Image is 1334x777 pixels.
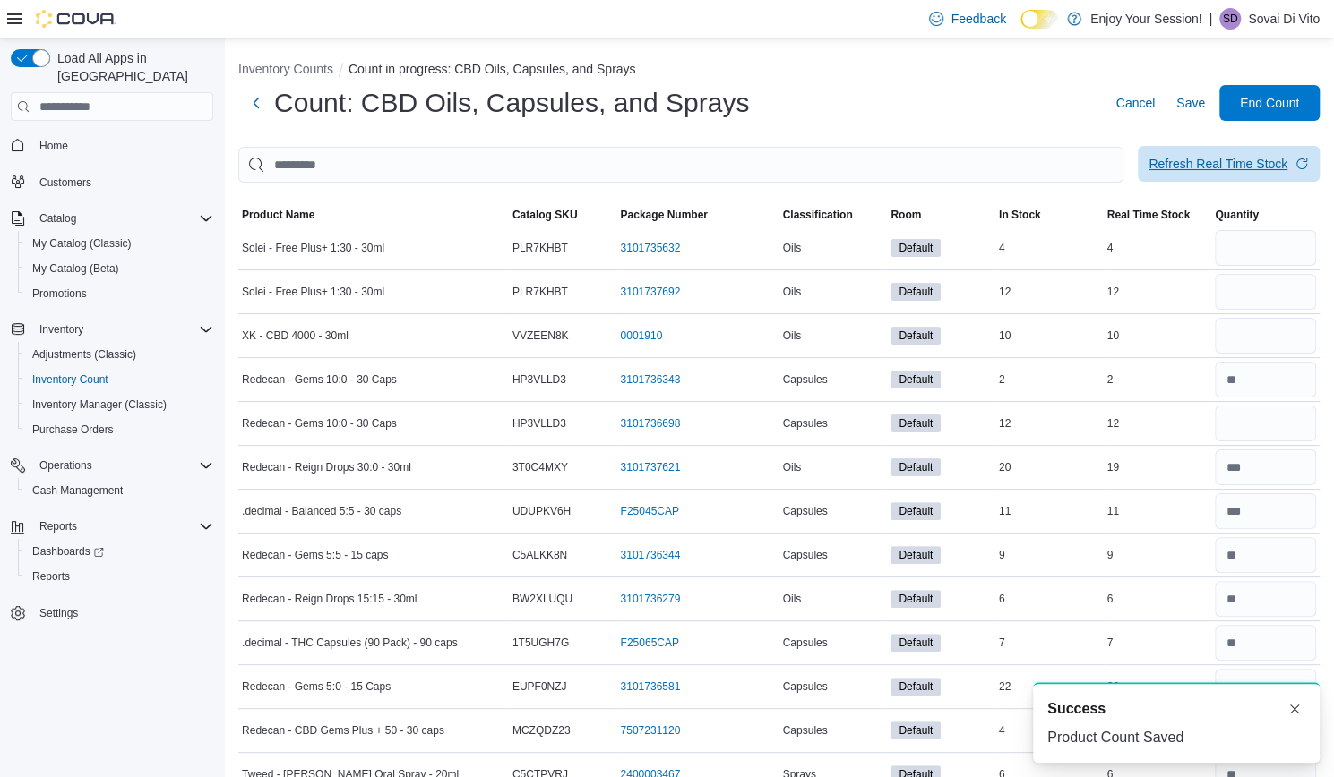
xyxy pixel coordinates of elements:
span: Default [899,591,933,607]
a: 7507231120 [620,723,680,738]
a: F25065CAP [620,636,678,650]
a: Dashboards [18,539,220,564]
span: XK - CBD 4000 - 30ml [242,329,349,343]
span: Default [899,371,933,388]
a: 3101736698 [620,416,680,431]
div: 2 [1104,369,1212,390]
span: PLR7KHBT [512,285,568,299]
span: MCZQDZ23 [512,723,571,738]
div: 10 [1104,325,1212,346]
a: Promotions [25,283,94,304]
span: My Catalog (Classic) [32,236,132,251]
span: Default [899,284,933,300]
span: Redecan - CBD Gems Plus + 50 - 30 caps [242,723,444,738]
span: Reports [25,566,213,587]
button: Inventory Count [18,367,220,392]
button: Refresh Real Time Stock [1138,146,1320,182]
div: 12 [1104,413,1212,434]
span: Save [1176,94,1205,112]
button: Customers [4,169,220,195]
span: Redecan - Gems 10:0 - 30 Caps [242,416,397,431]
span: Classification [782,208,852,222]
div: Refresh Real Time Stock [1149,155,1287,173]
a: F25045CAP [620,504,678,518]
button: Operations [32,455,99,476]
span: Capsules [782,416,827,431]
button: Inventory Counts [238,62,333,76]
span: EUPF0NZJ [512,679,567,694]
button: Operations [4,453,220,478]
span: My Catalog (Beta) [25,258,213,279]
span: Default [899,722,933,739]
span: HP3VLLD3 [512,416,566,431]
span: Redecan - Gems 10:0 - 30 Caps [242,372,397,387]
span: Cancel [1115,94,1155,112]
span: Solei - Free Plus+ 1:30 - 30ml [242,241,384,255]
span: Default [899,503,933,519]
a: Cash Management [25,480,130,501]
span: Default [891,327,941,345]
span: Default [899,547,933,563]
span: Dark Mode [1020,29,1021,30]
span: Real Time Stock [1107,208,1190,222]
a: Inventory Count [25,369,116,390]
div: Product Count Saved [1047,727,1305,748]
span: Customers [32,171,213,193]
span: Oils [782,329,801,343]
a: 3101737692 [620,285,680,299]
span: HP3VLLD3 [512,372,566,387]
span: Redecan - Gems 5:5 - 15 caps [242,548,388,562]
button: In Stock [995,204,1104,226]
span: Default [891,371,941,388]
span: Inventory Manager (Classic) [25,394,213,415]
span: Package Number [620,208,707,222]
button: Inventory Manager (Classic) [18,392,220,417]
input: Dark Mode [1020,10,1058,29]
div: 12 [995,413,1104,434]
div: 11 [995,500,1104,522]
span: Oils [782,460,801,474]
nav: An example of EuiBreadcrumbs [238,60,1320,81]
span: 1T5UGH7G [512,636,569,650]
span: Product Name [242,208,314,222]
a: 3101736279 [620,592,680,606]
a: Customers [32,172,99,193]
span: Dashboards [32,544,104,559]
span: SD [1223,8,1238,30]
span: Default [899,679,933,695]
span: Capsules [782,548,827,562]
span: Home [39,139,68,153]
div: 4 [995,237,1104,259]
input: This is a search bar. After typing your query, hit enter to filter the results lower in the page. [238,147,1123,183]
p: Sovai Di Vito [1248,8,1320,30]
a: 3101735632 [620,241,680,255]
button: Package Number [616,204,779,226]
span: Default [891,414,941,432]
button: Adjustments (Classic) [18,342,220,367]
span: Inventory [39,322,83,337]
a: Reports [25,566,77,587]
button: My Catalog (Beta) [18,256,220,281]
button: Catalog SKU [509,204,617,226]
div: 12 [995,281,1104,303]
span: Capsules [782,372,827,387]
span: UDUPKV6H [512,504,571,518]
button: Catalog [32,208,83,229]
span: My Catalog (Beta) [32,261,119,276]
button: Cancel [1108,85,1162,121]
div: 11 [1104,500,1212,522]
span: Capsules [782,723,827,738]
p: Enjoy Your Session! [1090,8,1202,30]
span: Catalog [32,208,213,229]
span: Solei - Free Plus+ 1:30 - 30ml [242,285,384,299]
button: Save [1169,85,1212,121]
span: Default [891,590,941,608]
span: Default [899,459,933,475]
span: Dashboards [25,541,213,562]
span: Default [899,635,933,651]
button: Dismiss toast [1284,698,1305,720]
button: Catalog [4,206,220,231]
span: Reports [39,519,77,534]
span: Default [891,546,941,564]
span: Operations [39,458,92,473]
